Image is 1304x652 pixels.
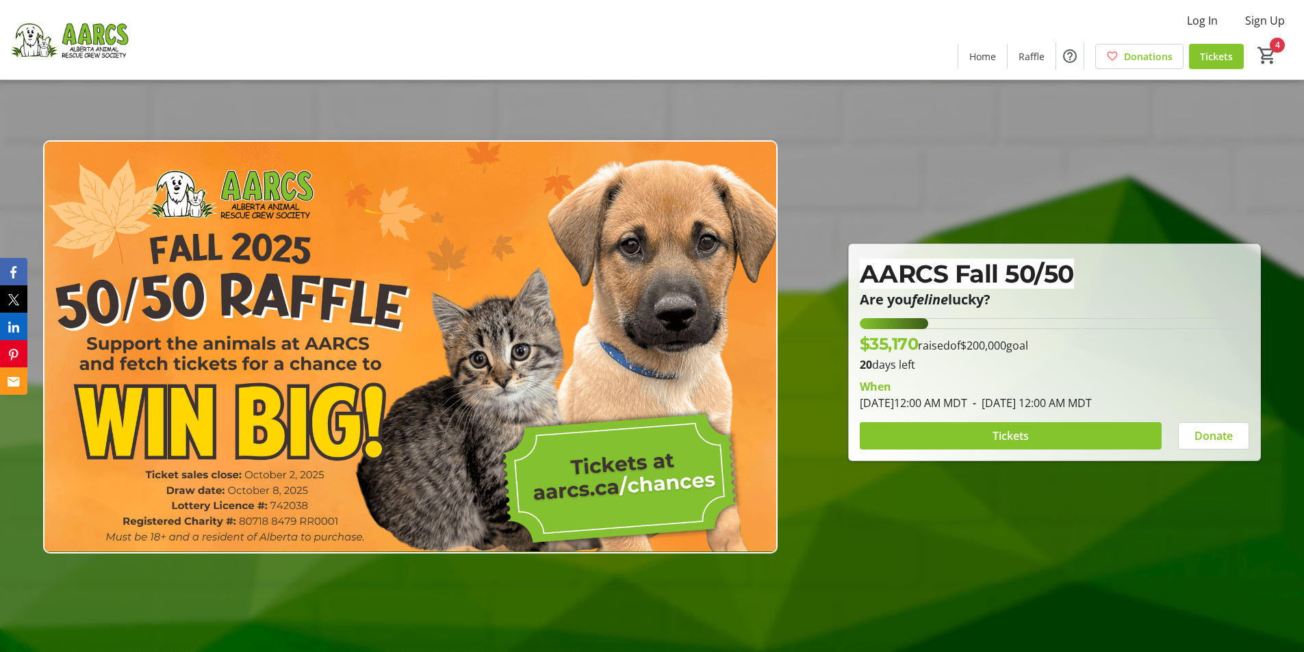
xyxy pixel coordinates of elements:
[912,290,948,309] em: feline
[1019,49,1045,64] span: Raffle
[860,334,919,354] span: $35,170
[958,44,1007,69] a: Home
[1056,42,1084,70] button: Help
[1234,10,1296,31] button: Sign Up
[1178,422,1249,449] button: Donate
[1245,12,1285,29] span: Sign Up
[1194,428,1233,444] span: Donate
[1189,44,1244,69] a: Tickets
[1187,12,1218,29] span: Log In
[1200,49,1233,64] span: Tickets
[969,49,996,64] span: Home
[43,140,778,553] img: Campaign CTA Media Photo
[1176,10,1229,31] button: Log In
[860,292,1249,307] p: Are you lucky?
[8,5,130,74] img: Alberta Animal Rescue Crew Society's Logo
[860,318,1249,329] div: 17.585% of fundraising goal reached
[1095,44,1184,69] a: Donations
[1255,43,1279,68] button: Cart
[860,378,891,395] div: When
[967,395,982,410] span: -
[993,428,1029,444] span: Tickets
[1008,44,1056,69] a: Raffle
[860,332,1029,356] p: raised of goal
[960,338,1006,353] span: $200,000
[860,357,872,372] span: 20
[860,356,1249,373] p: days left
[1124,49,1173,64] span: Donations
[967,395,1092,410] span: [DATE] 12:00 AM MDT
[860,259,1074,289] span: AARCS Fall 50/50
[860,422,1162,449] button: Tickets
[860,395,967,410] span: [DATE] 12:00 AM MDT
